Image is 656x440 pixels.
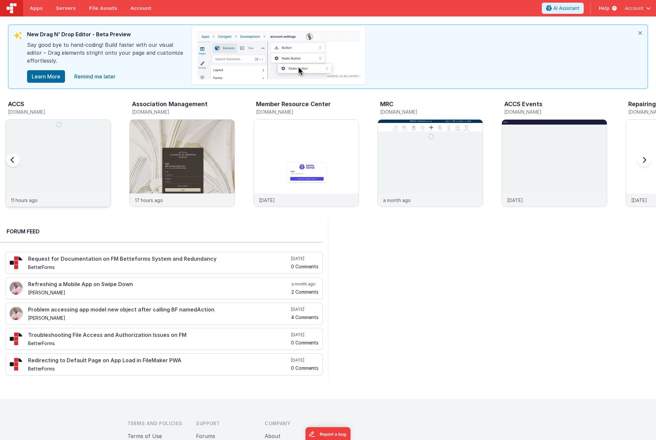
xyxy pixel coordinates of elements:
h3: Terms and Policies [127,420,185,427]
i: close [633,25,647,41]
h3: MRC [380,101,393,107]
img: 411_2.png [10,281,23,295]
h5: [DATE] [291,307,318,312]
h4: Request for Documentation on FM Betteforms System and Redundancy [28,256,290,262]
img: 295_2.png [10,256,23,269]
div: Say good bye to hand-coding! Build faster with our visual editor – Drag elements stright onto you... [27,41,185,70]
h5: 2 Comments [291,289,318,294]
h3: Support [196,420,254,427]
button: Learn More [27,70,65,83]
h5: BetterForms [28,265,290,270]
button: Forums [196,432,215,440]
a: close [70,70,119,83]
h5: [DOMAIN_NAME] [8,109,111,114]
h5: 0 Comments [291,264,318,269]
div: New Drag N' Drop Editor - Beta Preview [27,30,185,41]
span: Account [625,5,643,12]
h5: [DATE] [291,358,318,363]
a: Troubleshooting File Access and Authorization Issues on FM BetterForms [DATE] 0 Comments [5,328,323,350]
h5: 0 Comments [291,340,318,345]
img: 411_2.png [10,307,23,320]
img: 295_2.png [10,332,23,345]
p: [DATE] [259,197,275,204]
h5: [DATE] [291,332,318,337]
h3: ACCS Events [504,101,542,107]
h5: BetterForms [28,366,290,371]
span: Apps [30,5,43,12]
h5: BetterForms [28,341,290,346]
p: [DATE] [507,197,523,204]
p: 17 hours ago [135,197,163,204]
h5: [DATE] [291,256,318,261]
h5: [DOMAIN_NAME] [504,109,607,114]
span: Help [599,5,609,12]
h5: [DOMAIN_NAME] [132,109,235,114]
h5: [DOMAIN_NAME] [256,109,359,114]
span: Servers [56,5,76,12]
h4: Problem accessing app model new object after calling BF namedAction [28,307,290,313]
button: Account [625,5,651,12]
h3: Company [265,420,323,427]
h5: [DOMAIN_NAME] [380,109,483,114]
h3: Member Resource Center [256,101,331,107]
a: Terms of Use [127,433,162,439]
h4: Refreshing a Mobile App on Swipe Down [28,281,290,287]
h4: Redirecting to Default Page on App Load in FileMaker PWA [28,358,290,364]
h3: Association Management [132,101,208,107]
a: Redirecting to Default Page on App Load in FileMaker PWA BetterForms [DATE] 0 Comments [5,353,323,375]
span: File Assets [89,5,117,12]
button: AI Assistant [542,3,584,14]
h5: [PERSON_NAME] [28,290,290,295]
h3: ACCS [8,101,24,107]
a: Request for Documentation on FM Betteforms System and Redundancy BetterForms [DATE] 0 Comments [5,252,323,274]
h5: [PERSON_NAME] [28,315,290,320]
h5: 4 Comments [291,315,318,320]
span: AI Assistant [553,5,579,12]
img: 295_2.png [10,358,23,371]
h2: Forum Feed [7,227,316,235]
p: a month ago [383,197,411,204]
h5: 0 Comments [291,366,318,370]
a: About [265,433,280,439]
a: Problem accessing app model new object after calling BF namedAction [PERSON_NAME] [DATE] 4 Comments [5,303,323,325]
h5: a month ago [291,281,318,287]
h4: Troubleshooting File Access and Authorization Issues on FM [28,332,290,338]
a: Refreshing a Mobile App on Swipe Down [PERSON_NAME] a month ago 2 Comments [5,277,323,299]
